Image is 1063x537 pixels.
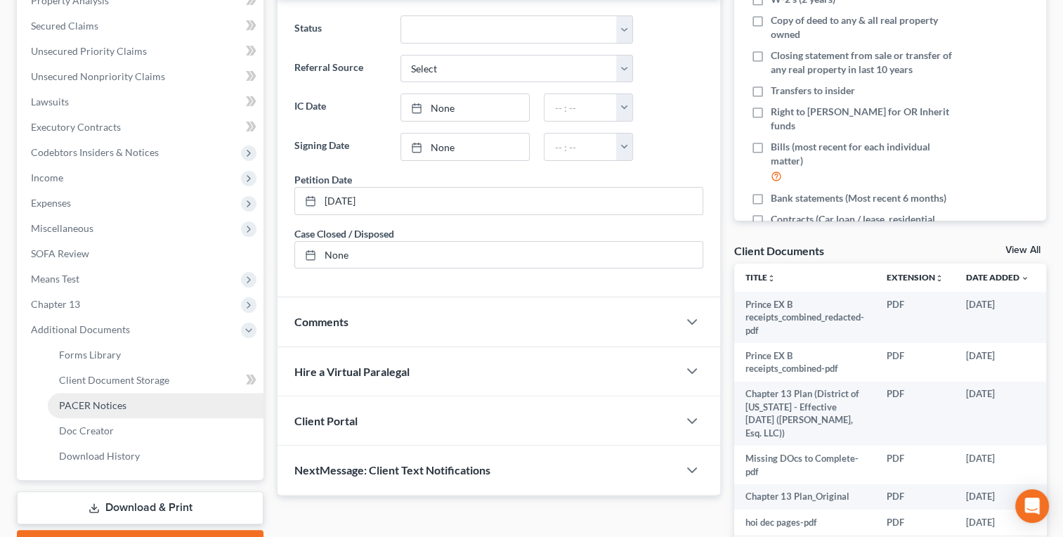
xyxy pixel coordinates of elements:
i: unfold_more [767,274,776,283]
input: -- : -- [544,94,617,121]
a: Secured Claims [20,13,263,39]
td: [DATE] [955,446,1041,484]
label: Status [287,15,393,44]
td: [DATE] [955,382,1041,446]
a: View All [1005,245,1041,255]
div: Open Intercom Messenger [1015,489,1049,523]
div: Case Closed / Disposed [294,226,394,241]
span: Forms Library [59,349,121,361]
a: Titleunfold_more [745,272,776,283]
td: [DATE] [955,292,1041,343]
a: Extensionunfold_more [887,272,944,283]
span: Closing statement from sale or transfer of any real property in last 10 years [771,48,956,77]
label: Referral Source [287,55,393,83]
span: Bills (most recent for each individual matter) [771,140,956,168]
label: Signing Date [287,133,393,161]
span: SOFA Review [31,247,89,259]
span: Executory Contracts [31,121,121,133]
span: Secured Claims [31,20,98,32]
span: Right to [PERSON_NAME] for OR Inherit funds [771,105,956,133]
td: hoi dec pages-pdf [734,510,875,535]
input: -- : -- [544,134,617,160]
a: Executory Contracts [20,115,263,140]
a: Doc Creator [48,418,263,444]
span: Doc Creator [59,425,114,436]
span: Hire a Virtual Paralegal [294,365,410,378]
a: Forms Library [48,342,263,368]
td: [DATE] [955,484,1041,510]
td: Prince EX B receipts_combined-pdf [734,343,875,382]
a: PACER Notices [48,393,263,418]
a: None [401,134,530,160]
span: Bank statements (Most recent 6 months) [771,191,946,205]
span: NextMessage: Client Text Notifications [294,463,490,477]
span: Codebtors Insiders & Notices [31,146,159,158]
span: Income [31,172,63,183]
td: Prince EX B receipts_combined_redacted-pdf [734,292,875,343]
span: Lawsuits [31,96,69,108]
span: Additional Documents [31,323,130,335]
td: PDF [875,382,955,446]
div: Petition Date [294,172,352,187]
a: None [295,242,703,268]
td: PDF [875,446,955,484]
td: PDF [875,510,955,535]
td: PDF [875,292,955,343]
a: Date Added expand_more [966,272,1029,283]
a: Unsecured Nonpriority Claims [20,64,263,89]
div: Client Documents [734,243,824,258]
td: Missing DOcs to Complete-pdf [734,446,875,484]
td: Chapter 13 Plan (District of [US_STATE] - Effective [DATE] ([PERSON_NAME], Esq. LLC)) [734,382,875,446]
span: Chapter 13 [31,298,80,310]
td: [DATE] [955,510,1041,535]
span: Contracts (Car loan / lease, residential lease, furniture purchase / lease) [771,212,956,240]
span: Client Document Storage [59,374,169,386]
a: [DATE] [295,188,703,214]
span: Transfers to insider [771,84,855,98]
span: Client Portal [294,414,358,427]
i: expand_more [1021,274,1029,283]
i: unfold_more [935,274,944,283]
td: [DATE] [955,343,1041,382]
span: Comments [294,315,348,328]
span: Copy of deed to any & all real property owned [771,13,956,41]
a: Download & Print [17,491,263,524]
td: PDF [875,343,955,382]
span: Unsecured Nonpriority Claims [31,70,165,82]
span: Miscellaneous [31,222,93,234]
span: Expenses [31,197,71,209]
span: PACER Notices [59,399,126,411]
span: Download History [59,450,140,462]
a: None [401,94,530,121]
span: Unsecured Priority Claims [31,45,147,57]
a: SOFA Review [20,241,263,266]
td: PDF [875,484,955,510]
td: Chapter 13 Plan_Original [734,484,875,510]
a: Unsecured Priority Claims [20,39,263,64]
a: Download History [48,444,263,469]
a: Client Document Storage [48,368,263,393]
span: Means Test [31,273,79,285]
label: IC Date [287,93,393,122]
a: Lawsuits [20,89,263,115]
